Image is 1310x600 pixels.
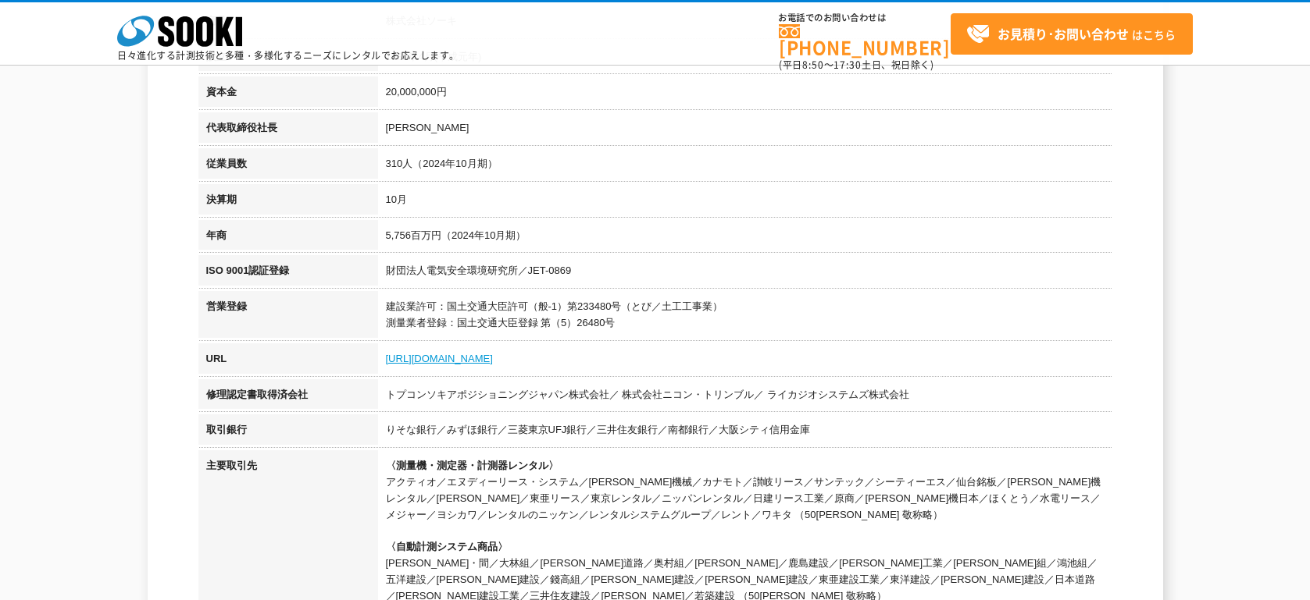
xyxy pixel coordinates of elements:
td: トプコンソキアポジショニングジャパン株式会社／ 株式会社ニコン・トリンブル／ ライカジオシステムズ株式会社 [378,379,1112,415]
th: 資本金 [198,76,378,112]
a: お見積り･お問い合わせはこちら [951,13,1193,55]
th: 営業登録 [198,291,378,343]
span: 8:50 [802,58,824,72]
th: URL [198,343,378,379]
th: 決算期 [198,184,378,220]
td: [PERSON_NAME] [378,112,1112,148]
a: [URL][DOMAIN_NAME] [386,353,493,364]
td: 財団法人電気安全環境研究所／JET-0869 [378,255,1112,291]
th: 修理認定書取得済会社 [198,379,378,415]
th: 年商 [198,220,378,256]
span: 17:30 [833,58,862,72]
td: りそな銀行／みずほ銀行／三菱東京UFJ銀行／三井住友銀行／南都銀行／大阪シティ信用金庫 [378,414,1112,450]
span: 〈自動計測システム商品〉 [386,541,508,552]
th: 代表取締役社長 [198,112,378,148]
td: 建設業許可：国土交通大臣許可（般-1）第233480号（とび／土工工事業） 測量業者登録：国土交通大臣登録 第（5）26480号 [378,291,1112,343]
th: 従業員数 [198,148,378,184]
td: 10月 [378,184,1112,220]
a: [PHONE_NUMBER] [779,24,951,56]
td: 5,756百万円（2024年10月期） [378,220,1112,256]
strong: お見積り･お問い合わせ [998,24,1129,43]
p: 日々進化する計測技術と多種・多様化するニーズにレンタルでお応えします。 [117,51,459,60]
span: 〈測量機・測定器・計測器レンタル〉 [386,460,559,471]
td: 20,000,000円 [378,76,1112,112]
th: 取引銀行 [198,414,378,450]
td: 310人（2024年10月期） [378,148,1112,184]
span: お電話でのお問い合わせは [779,13,951,23]
span: はこちら [966,23,1176,46]
span: (平日 ～ 土日、祝日除く) [779,58,933,72]
th: ISO 9001認証登録 [198,255,378,291]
